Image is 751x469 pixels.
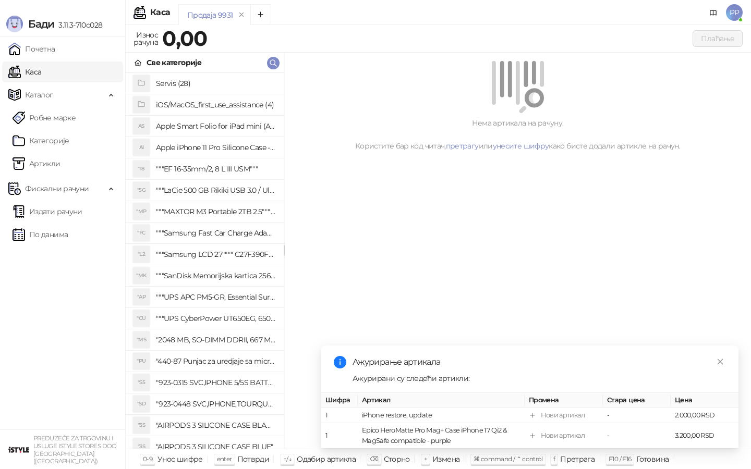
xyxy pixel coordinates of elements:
a: претрагу [446,141,479,151]
h4: """LaCie 500 GB Rikiki USB 3.0 / Ultra Compact & Resistant aluminum / USB 3.0 / 2.5""""""" [156,182,275,199]
h4: "AIRPODS 3 SILICONE CASE BLACK" [156,417,275,434]
h4: """UPS APC PM5-GR, Essential Surge Arrest,5 utic_nica""" [156,289,275,305]
div: "PU [133,353,150,369]
a: Каса [8,61,41,82]
th: Стара цена [603,393,671,408]
a: По данима [13,224,68,245]
div: grid [126,73,284,449]
span: F10 / F16 [609,455,631,463]
span: ↑/↓ [283,455,292,463]
div: Износ рачуна [131,28,160,49]
div: "S5 [133,374,150,391]
div: "5G [133,182,150,199]
div: Готовина [636,452,669,466]
span: f [553,455,555,463]
button: Add tab [250,4,271,25]
div: Нема артикала на рачуну. Користите бар код читач, или како бисте додали артикле на рачун. [297,117,738,152]
div: "L2 [133,246,150,263]
h4: "2048 MB, SO-DIMM DDRII, 667 MHz, Napajanje 1,8 0,1 V, Latencija CL5" [156,331,275,348]
a: Close [714,356,726,367]
a: Категорије [13,130,69,151]
h4: Servis (28) [156,75,275,92]
div: Нови артикал [541,410,585,421]
div: "MK [133,267,150,284]
span: ⌘ command / ⌃ control [474,455,543,463]
img: Logo [6,16,23,32]
span: Фискални рачуни [25,178,89,199]
div: AS [133,118,150,134]
div: "3S [133,417,150,434]
img: 64x64-companyLogo-77b92cf4-9946-4f36-9751-bf7bb5fd2c7d.png [8,439,29,460]
span: PP [726,4,743,21]
div: "SD [133,396,150,412]
h4: "440-87 Punjac za uredjaje sa micro USB portom 4/1, Stand." [156,353,275,369]
div: "AP [133,289,150,305]
h4: "AIRPODS 3 SILICONE CASE BLUE" [156,438,275,455]
div: Сторно [384,452,410,466]
a: унесите шифру [493,141,549,151]
td: 1 [321,423,358,449]
button: Плаћање [693,30,743,47]
span: Бади [28,18,54,30]
a: Почетна [8,39,55,59]
a: Издати рачуни [13,201,82,222]
div: Ажурирани су следећи артикли: [353,373,726,384]
span: info-circle [334,356,346,368]
td: - [603,423,671,449]
h4: Apple Smart Folio for iPad mini (A17 Pro) - Sage [156,118,275,134]
h4: "923-0315 SVC,IPHONE 5/5S BATTERY REMOVAL TRAY Držač za iPhone sa kojim se otvara display [156,374,275,391]
strong: 0,00 [162,26,207,51]
a: Документација [705,4,722,21]
div: Измена [432,452,459,466]
div: "CU [133,310,150,327]
div: "MS [133,331,150,348]
h4: """EF 16-35mm/2, 8 L III USM""" [156,161,275,177]
div: Потврди [237,452,270,466]
td: 1 [321,408,358,423]
div: Све категорије [147,57,201,68]
div: Претрага [560,452,595,466]
div: Ажурирање артикала [353,356,726,368]
span: 0-9 [143,455,152,463]
span: close [717,358,724,365]
button: remove [235,10,248,19]
div: Каса [150,8,170,17]
small: PREDUZEĆE ZA TRGOVINU I USLUGE ISTYLE STORES DOO [GEOGRAPHIC_DATA] ([GEOGRAPHIC_DATA]) [33,435,117,465]
th: Артикал [358,393,525,408]
th: Шифра [321,393,358,408]
td: 2.000,00 RSD [671,408,738,423]
h4: "923-0448 SVC,IPHONE,TOURQUE DRIVER KIT .65KGF- CM Šrafciger " [156,396,275,412]
div: "3S [133,438,150,455]
span: Каталог [25,84,53,105]
span: enter [217,455,232,463]
div: AI [133,139,150,156]
span: ⌫ [370,455,378,463]
div: Унос шифре [158,452,203,466]
h4: """Samsung LCD 27"""" C27F390FHUXEN""" [156,246,275,263]
a: Робне марке [13,107,76,128]
div: Нови артикал [541,430,585,441]
div: "FC [133,225,150,241]
td: - [603,408,671,423]
h4: """SanDisk Memorijska kartica 256GB microSDXC sa SD adapterom SDSQXA1-256G-GN6MA - Extreme PLUS, ... [156,267,275,284]
h4: iOS/MacOS_first_use_assistance (4) [156,96,275,113]
div: Продаја 9931 [187,9,233,21]
th: Промена [525,393,603,408]
h4: """Samsung Fast Car Charge Adapter, brzi auto punja_, boja crna""" [156,225,275,241]
span: 3.11.3-710c028 [54,20,102,30]
td: iPhone restore, update [358,408,525,423]
td: 3.200,00 RSD [671,423,738,449]
th: Цена [671,393,738,408]
a: ArtikliАртикли [13,153,60,174]
td: Epico HeroMatte Pro Mag+ Case iPhone 17 Qi2 & MagSafe compatible - purple [358,423,525,449]
h4: Apple iPhone 11 Pro Silicone Case - Black [156,139,275,156]
span: + [424,455,427,463]
div: "MP [133,203,150,220]
h4: """UPS CyberPower UT650EG, 650VA/360W , line-int., s_uko, desktop""" [156,310,275,327]
div: "18 [133,161,150,177]
h4: """MAXTOR M3 Portable 2TB 2.5"""" crni eksterni hard disk HX-M201TCB/GM""" [156,203,275,220]
div: Одабир артикла [297,452,356,466]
